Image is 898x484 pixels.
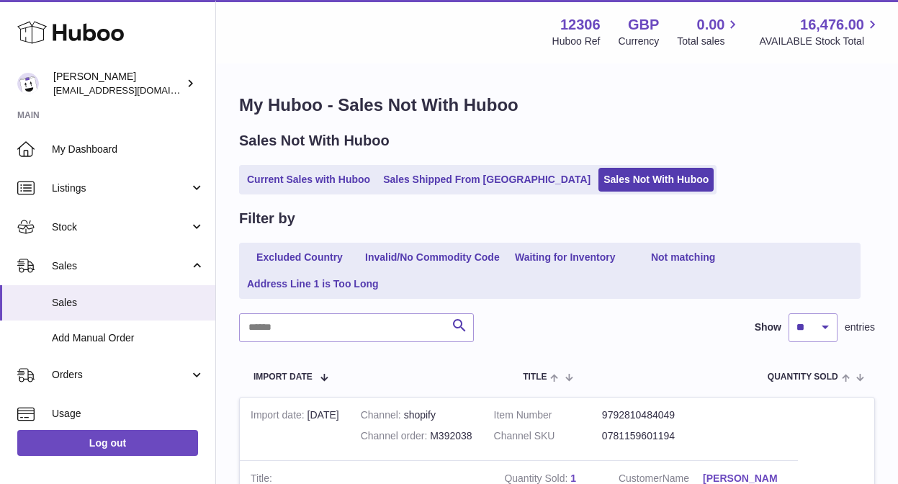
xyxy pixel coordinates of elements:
[242,246,357,269] a: Excluded Country
[800,15,864,35] span: 16,476.00
[626,246,741,269] a: Not matching
[361,430,431,445] strong: Channel order
[845,321,875,334] span: entries
[508,246,623,269] a: Waiting for Inventory
[52,220,189,234] span: Stock
[602,429,710,443] dd: 0781159601194
[240,398,350,461] td: [DATE]
[53,84,212,96] span: [EMAIL_ADDRESS][DOMAIN_NAME]
[17,430,198,456] a: Log out
[361,408,472,422] div: shopify
[378,168,596,192] a: Sales Shipped From [GEOGRAPHIC_DATA]
[242,272,384,296] a: Address Line 1 is Too Long
[361,409,404,424] strong: Channel
[52,368,189,382] span: Orders
[360,246,505,269] a: Invalid/No Commodity Code
[552,35,601,48] div: Huboo Ref
[52,259,189,273] span: Sales
[52,407,205,421] span: Usage
[602,408,710,422] dd: 9792810484049
[253,372,313,382] span: Import date
[759,35,881,48] span: AVAILABLE Stock Total
[494,429,602,443] dt: Channel SKU
[570,472,576,484] a: 1
[759,15,881,48] a: 16,476.00 AVAILABLE Stock Total
[768,372,838,382] span: Quantity Sold
[53,70,183,97] div: [PERSON_NAME]
[361,429,472,443] div: M392038
[239,131,390,151] h2: Sales Not With Huboo
[619,472,663,484] span: Customer
[239,94,875,117] h1: My Huboo - Sales Not With Huboo
[17,73,39,94] img: hello@otect.co
[242,168,375,192] a: Current Sales with Huboo
[697,15,725,35] span: 0.00
[52,143,205,156] span: My Dashboard
[523,372,547,382] span: Title
[251,409,307,424] strong: Import date
[619,35,660,48] div: Currency
[52,331,205,345] span: Add Manual Order
[598,168,714,192] a: Sales Not With Huboo
[755,321,781,334] label: Show
[52,296,205,310] span: Sales
[677,15,741,48] a: 0.00 Total sales
[239,209,295,228] h2: Filter by
[677,35,741,48] span: Total sales
[628,15,659,35] strong: GBP
[494,408,602,422] dt: Item Number
[560,15,601,35] strong: 12306
[52,181,189,195] span: Listings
